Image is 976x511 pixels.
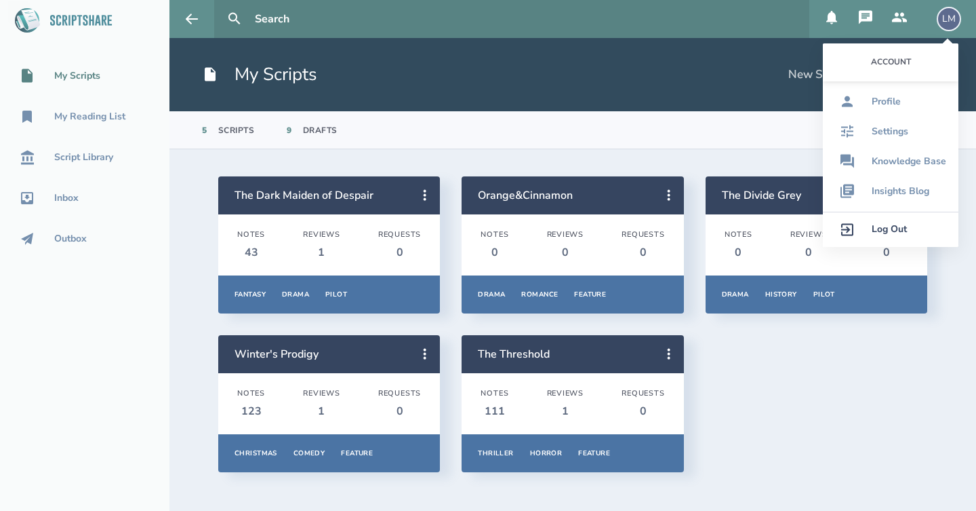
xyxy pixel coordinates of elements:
div: 1 [303,245,340,260]
div: Drama [722,290,749,299]
div: Romance [521,290,558,299]
div: 0 [547,245,584,260]
div: 0 [378,245,421,260]
div: Drafts [303,125,338,136]
div: My Scripts [54,71,100,81]
div: Profile [872,96,901,107]
div: 0 [790,245,828,260]
div: Reviews [303,389,340,398]
div: Reviews [303,230,340,240]
div: Reviews [547,389,584,398]
div: 0 [622,245,664,260]
div: Settings [872,126,908,137]
div: LM [937,7,961,31]
div: Requests [378,230,421,240]
div: Scripts [218,125,255,136]
div: My Reading List [54,111,125,122]
div: Requests [622,230,664,240]
div: 1 [303,404,340,419]
div: 0 [866,245,908,260]
div: Pilot [325,290,347,299]
div: Feature [341,449,373,458]
div: 0 [622,404,664,419]
div: Comedy [293,449,325,458]
div: 5 [202,125,207,136]
div: Requests [622,389,664,398]
div: 111 [481,404,508,419]
div: Notes [725,230,752,240]
div: New Script [788,67,846,82]
div: Notes [237,230,265,240]
div: Horror [530,449,563,458]
a: Winter's Prodigy [235,347,319,362]
div: 1 [547,404,584,419]
div: Log Out [872,224,907,235]
div: Pilot [813,290,835,299]
div: Account [823,43,958,81]
a: Profile [823,87,958,117]
div: 9 [287,125,292,136]
div: 0 [481,245,508,260]
div: Thriller [478,449,513,458]
div: Notes [237,389,265,398]
div: Notes [481,389,508,398]
div: Christmas [235,449,277,458]
div: Script Library [54,152,113,163]
div: Feature [578,449,610,458]
div: History [765,290,797,299]
div: Notes [481,230,508,240]
a: Orange&Cinnamon [478,188,573,203]
div: 0 [378,404,421,419]
a: Settings [823,117,958,147]
div: Knowledge Base [872,156,946,167]
a: Knowledge Base [823,147,958,176]
div: 43 [237,245,265,260]
div: Drama [478,290,505,299]
div: Inbox [54,193,79,204]
a: The Threshold [478,347,550,362]
div: 123 [237,404,265,419]
a: Log Out [823,212,958,247]
div: Reviews [790,230,828,240]
h1: My Scripts [202,62,317,87]
div: Fantasy [235,290,266,299]
div: Insights Blog [872,186,929,197]
div: Reviews [547,230,584,240]
a: The Divide Grey [722,188,801,203]
div: Drama [282,290,309,299]
div: Feature [574,290,606,299]
div: Requests [378,389,421,398]
a: The Dark Maiden of Despair [235,188,373,203]
div: 0 [725,245,752,260]
div: Outbox [54,233,87,244]
a: Insights Blog [823,176,958,206]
